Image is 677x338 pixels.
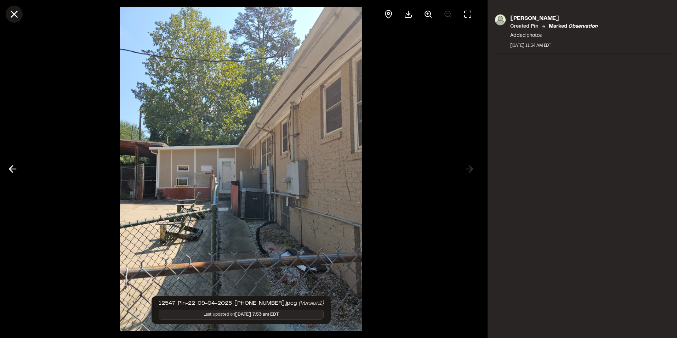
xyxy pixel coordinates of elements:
[510,23,538,30] p: Created Pin
[459,6,476,23] button: Toggle Fullscreen
[510,43,597,49] div: [DATE] 11:54 AM EDT
[510,14,597,23] p: [PERSON_NAME]
[380,6,397,23] div: View pin on map
[4,160,21,178] button: Previous photo
[568,24,597,29] em: observation
[495,14,506,26] img: photo
[510,32,597,40] p: Added photos
[549,23,597,30] p: Marked
[420,6,437,23] button: Zoom in
[6,6,23,23] button: Close modal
